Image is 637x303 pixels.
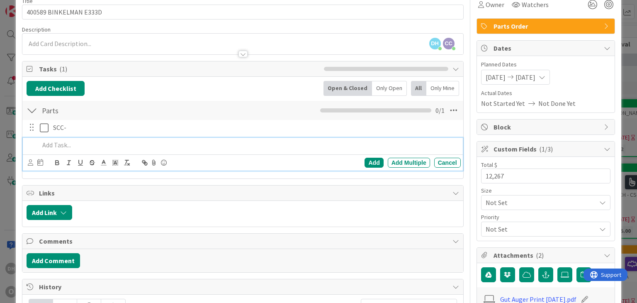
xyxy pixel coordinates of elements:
[27,253,80,268] button: Add Comment
[494,21,600,31] span: Parts Order
[434,158,461,168] div: Cancel
[27,81,85,96] button: Add Checklist
[481,98,525,108] span: Not Started Yet
[538,98,576,108] span: Not Done Yet
[515,72,535,82] span: [DATE]
[481,60,610,69] span: Planned Dates
[39,236,448,246] span: Comments
[39,64,319,74] span: Tasks
[426,81,459,96] div: Only Mine
[481,214,610,220] div: Priority
[536,251,544,259] span: ( 2 )
[365,158,383,168] div: Add
[59,65,67,73] span: ( 1 )
[39,103,226,118] input: Add Checklist...
[388,158,430,168] div: Add Multiple
[443,38,455,49] span: CC
[17,1,38,11] span: Support
[39,282,448,292] span: History
[372,81,407,96] div: Only Open
[429,38,441,49] span: DH
[22,26,51,33] span: Description
[323,81,372,96] div: Open & Closed
[481,161,497,169] label: Total $
[481,89,610,98] span: Actual Dates
[486,72,506,82] span: [DATE]
[494,144,600,154] span: Custom Fields
[539,145,553,153] span: ( 1/3 )
[481,188,610,193] div: Size
[22,5,463,20] input: type card name here...
[486,197,592,208] span: Not Set
[486,223,592,235] span: Not Set
[494,43,600,53] span: Dates
[53,123,457,132] p: SCC-
[39,188,448,198] span: Links
[494,250,600,260] span: Attachments
[435,105,445,115] span: 0 / 1
[494,122,600,132] span: Block
[27,205,72,220] button: Add Link
[411,81,426,96] div: All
